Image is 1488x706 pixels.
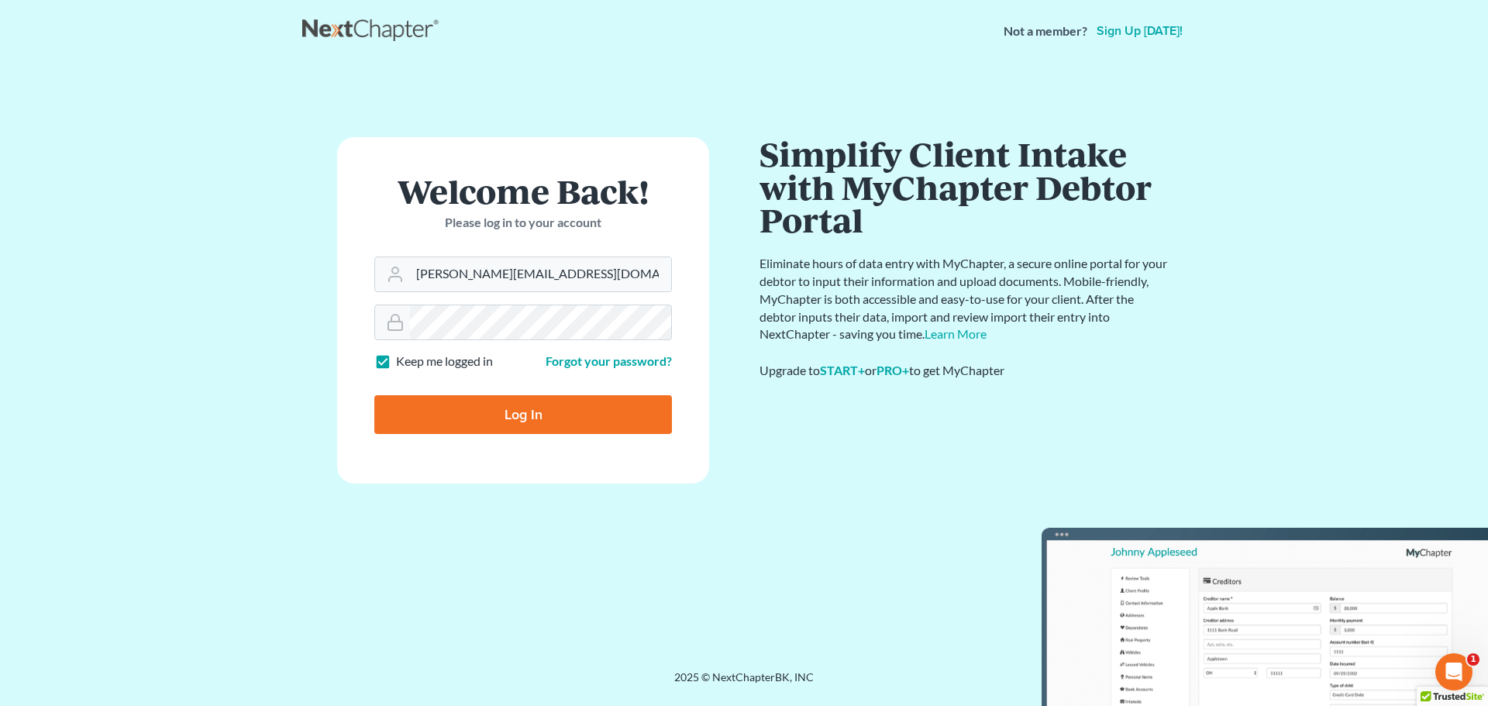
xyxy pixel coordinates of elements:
[925,326,987,341] a: Learn More
[374,395,672,434] input: Log In
[1004,22,1087,40] strong: Not a member?
[546,353,672,368] a: Forgot your password?
[1435,653,1472,691] iframe: Intercom live chat
[1094,25,1186,37] a: Sign up [DATE]!
[374,214,672,232] p: Please log in to your account
[759,255,1170,343] p: Eliminate hours of data entry with MyChapter, a secure online portal for your debtor to input the...
[877,363,909,377] a: PRO+
[759,137,1170,236] h1: Simplify Client Intake with MyChapter Debtor Portal
[1467,653,1479,666] span: 1
[374,174,672,208] h1: Welcome Back!
[396,353,493,370] label: Keep me logged in
[302,670,1186,697] div: 2025 © NextChapterBK, INC
[759,362,1170,380] div: Upgrade to or to get MyChapter
[410,257,671,291] input: Email Address
[820,363,865,377] a: START+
